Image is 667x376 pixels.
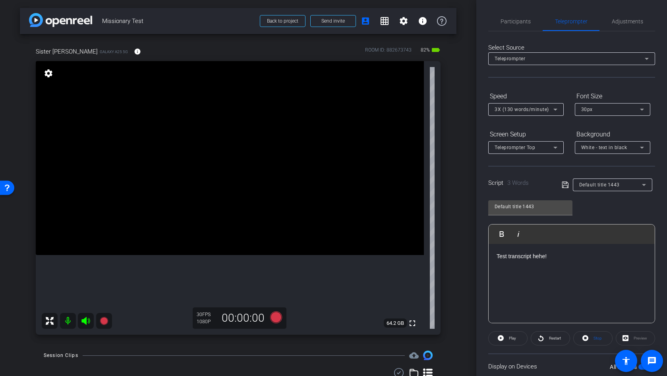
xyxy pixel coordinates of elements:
[495,56,525,61] span: Teleprompter
[418,16,427,26] mat-icon: info
[100,49,128,55] span: Galaxy A25 5G
[507,179,529,186] span: 3 Words
[488,128,564,141] div: Screen Setup
[43,69,54,78] mat-icon: settings
[575,90,650,103] div: Font Size
[408,318,417,328] mat-icon: fullscreen
[594,336,602,340] span: Stop
[202,312,211,317] span: FPS
[361,16,370,26] mat-icon: account_box
[511,226,526,242] button: Italic (⌘I)
[409,351,419,360] span: Destinations for your clips
[488,43,655,52] div: Select Source
[197,318,217,325] div: 1080P
[549,336,561,340] span: Restart
[497,252,647,261] p: Test transcript hehe!
[310,15,356,27] button: Send invite
[509,336,516,340] span: Play
[501,19,531,24] span: Participants
[420,44,431,56] span: 82%
[423,351,433,360] img: Session clips
[29,13,92,27] img: app-logo
[647,356,657,366] mat-icon: message
[495,107,549,112] span: 3X (130 words/minute)
[488,331,528,345] button: Play
[555,19,588,24] span: Teleprompter
[321,18,345,24] span: Send invite
[36,47,98,56] span: Sister [PERSON_NAME]
[610,363,638,371] label: All Devices
[579,182,620,188] span: Default title 1443
[267,18,298,24] span: Back to project
[621,356,631,366] mat-icon: accessibility
[495,145,535,150] span: Teleprompter Top
[573,331,613,345] button: Stop
[409,351,419,360] mat-icon: cloud_upload
[102,13,255,29] span: Missionary Test
[260,15,305,27] button: Back to project
[380,16,389,26] mat-icon: grid_on
[488,178,551,188] div: Script
[531,331,570,345] button: Restart
[365,46,412,58] div: ROOM ID: 882673743
[431,45,441,55] mat-icon: battery_std
[612,19,643,24] span: Adjustments
[495,202,566,211] input: Title
[488,90,564,103] div: Speed
[575,128,650,141] div: Background
[581,107,593,112] span: 30px
[44,351,78,359] div: Session Clips
[581,145,627,150] span: White - text in black
[399,16,408,26] mat-icon: settings
[384,318,407,328] span: 64.2 GB
[217,311,270,325] div: 00:00:00
[134,48,141,55] mat-icon: info
[197,311,217,318] div: 30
